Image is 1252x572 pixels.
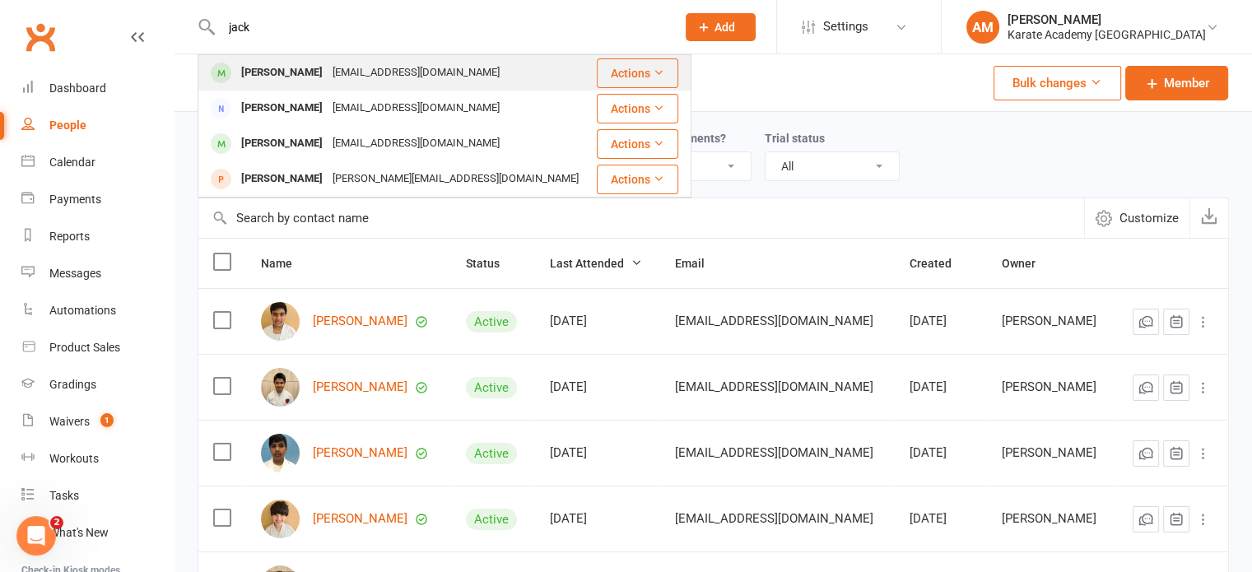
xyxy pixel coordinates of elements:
[21,514,174,551] a: What's New
[328,167,584,191] div: [PERSON_NAME][EMAIL_ADDRESS][DOMAIN_NAME]
[550,257,642,270] span: Last Attended
[21,329,174,366] a: Product Sales
[466,311,517,333] div: Active
[49,415,90,428] div: Waivers
[1002,512,1100,526] div: [PERSON_NAME]
[466,509,517,530] div: Active
[910,512,972,526] div: [DATE]
[21,255,174,292] a: Messages
[714,21,735,34] span: Add
[21,107,174,144] a: People
[261,368,300,407] img: Hassan
[550,380,645,394] div: [DATE]
[21,440,174,477] a: Workouts
[49,193,101,206] div: Payments
[994,66,1121,100] button: Bulk changes
[550,314,645,328] div: [DATE]
[1002,314,1100,328] div: [PERSON_NAME]
[216,16,664,39] input: Search...
[1125,66,1228,100] a: Member
[550,512,645,526] div: [DATE]
[21,403,174,440] a: Waivers 1
[328,96,505,120] div: [EMAIL_ADDRESS][DOMAIN_NAME]
[21,292,174,329] a: Automations
[910,446,972,460] div: [DATE]
[49,452,99,465] div: Workouts
[966,11,999,44] div: AM
[597,58,678,88] button: Actions
[675,503,873,534] span: [EMAIL_ADDRESS][DOMAIN_NAME]
[466,257,518,270] span: Status
[49,489,79,502] div: Tasks
[49,341,120,354] div: Product Sales
[910,314,972,328] div: [DATE]
[236,61,328,85] div: [PERSON_NAME]
[1164,73,1209,93] span: Member
[20,16,61,58] a: Clubworx
[910,380,972,394] div: [DATE]
[550,446,645,460] div: [DATE]
[49,81,106,95] div: Dashboard
[261,434,300,472] img: Arnav
[765,132,825,145] label: Trial status
[1084,198,1189,238] button: Customize
[261,302,300,341] img: Aadam
[50,516,63,529] span: 2
[466,253,518,273] button: Status
[1002,257,1054,270] span: Owner
[236,132,328,156] div: [PERSON_NAME]
[313,446,407,460] a: [PERSON_NAME]
[313,380,407,394] a: [PERSON_NAME]
[236,167,328,191] div: [PERSON_NAME]
[675,305,873,337] span: [EMAIL_ADDRESS][DOMAIN_NAME]
[261,257,310,270] span: Name
[328,61,505,85] div: [EMAIL_ADDRESS][DOMAIN_NAME]
[328,132,505,156] div: [EMAIL_ADDRESS][DOMAIN_NAME]
[675,253,723,273] button: Email
[21,144,174,181] a: Calendar
[100,413,114,427] span: 1
[261,253,310,273] button: Name
[597,94,678,123] button: Actions
[49,304,116,317] div: Automations
[597,129,678,159] button: Actions
[910,253,970,273] button: Created
[236,96,328,120] div: [PERSON_NAME]
[550,253,642,273] button: Last Attended
[675,437,873,468] span: [EMAIL_ADDRESS][DOMAIN_NAME]
[49,156,95,169] div: Calendar
[1002,446,1100,460] div: [PERSON_NAME]
[675,257,723,270] span: Email
[49,526,109,539] div: What's New
[466,443,517,464] div: Active
[21,366,174,403] a: Gradings
[49,378,96,391] div: Gradings
[910,257,970,270] span: Created
[675,371,873,402] span: [EMAIL_ADDRESS][DOMAIN_NAME]
[466,377,517,398] div: Active
[49,119,86,132] div: People
[21,181,174,218] a: Payments
[313,512,407,526] a: [PERSON_NAME]
[49,267,101,280] div: Messages
[1119,208,1179,228] span: Customize
[21,70,174,107] a: Dashboard
[198,198,1084,238] input: Search by contact name
[261,500,300,538] img: Kamil
[823,8,868,45] span: Settings
[16,516,56,556] iframe: Intercom live chat
[21,477,174,514] a: Tasks
[313,314,407,328] a: [PERSON_NAME]
[49,230,90,243] div: Reports
[1008,12,1206,27] div: [PERSON_NAME]
[686,13,756,41] button: Add
[597,165,678,194] button: Actions
[21,218,174,255] a: Reports
[1002,253,1054,273] button: Owner
[1002,380,1100,394] div: [PERSON_NAME]
[1008,27,1206,42] div: Karate Academy [GEOGRAPHIC_DATA]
